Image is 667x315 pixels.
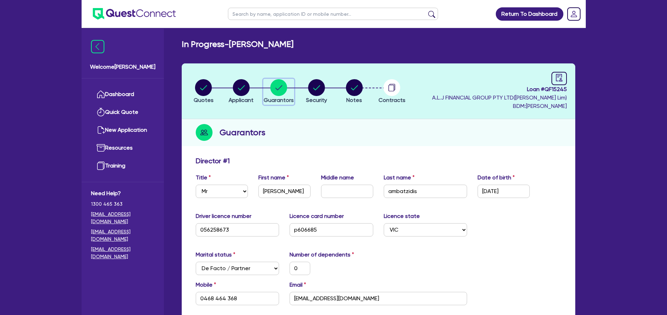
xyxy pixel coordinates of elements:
[478,173,515,182] label: Date of birth
[91,246,154,260] a: [EMAIL_ADDRESS][DOMAIN_NAME]
[91,200,154,208] span: 1300 465 363
[91,189,154,198] span: Need Help?
[97,126,105,134] img: new-application
[263,79,294,105] button: Guarantors
[91,103,154,121] a: Quick Quote
[91,157,154,175] a: Training
[97,144,105,152] img: resources
[551,72,567,85] a: audit
[194,97,214,103] span: Quotes
[196,173,211,182] label: Title
[196,157,230,165] h3: Director # 1
[97,108,105,116] img: quick-quote
[93,8,176,20] img: quest-connect-logo-blue
[346,97,362,103] span: Notes
[91,121,154,139] a: New Application
[496,7,563,21] a: Return To Dashboard
[378,79,406,105] button: Contracts
[264,97,294,103] span: Guarantors
[228,79,254,105] button: Applicant
[565,5,583,23] a: Dropdown toggle
[196,281,216,289] label: Mobile
[432,102,567,110] span: BDM: [PERSON_NAME]
[220,126,265,139] h2: Guarantors
[378,97,405,103] span: Contracts
[196,212,251,220] label: Driver licence number
[478,185,530,198] input: DD / MM / YYYY
[90,63,155,71] span: Welcome [PERSON_NAME]
[384,212,420,220] label: Licence state
[432,94,567,101] span: A.L.J FINANCIAL GROUP PTY LTD ( [PERSON_NAME] Lim )
[290,281,306,289] label: Email
[384,173,415,182] label: Last name
[432,85,567,94] span: Loan # QF15245
[91,40,104,53] img: icon-menu-close
[555,74,563,82] span: audit
[306,79,327,105] button: Security
[97,162,105,170] img: training
[91,139,154,157] a: Resources
[196,251,235,259] label: Marital status
[228,8,438,20] input: Search by name, application ID or mobile number...
[321,173,354,182] label: Middle name
[258,173,289,182] label: First name
[91,211,154,225] a: [EMAIL_ADDRESS][DOMAIN_NAME]
[290,251,354,259] label: Number of dependents
[290,212,344,220] label: Licence card number
[346,79,363,105] button: Notes
[196,124,213,141] img: step-icon
[91,85,154,103] a: Dashboard
[91,228,154,243] a: [EMAIL_ADDRESS][DOMAIN_NAME]
[306,97,327,103] span: Security
[229,97,253,103] span: Applicant
[193,79,214,105] button: Quotes
[182,39,293,49] h2: In Progress - [PERSON_NAME]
